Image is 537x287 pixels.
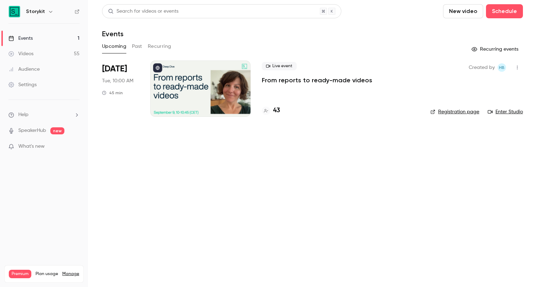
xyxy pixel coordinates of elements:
[262,62,297,70] span: Live event
[18,127,46,134] a: SpeakerHub
[430,108,479,115] a: Registration page
[273,106,280,115] h4: 43
[8,66,40,73] div: Audience
[50,127,64,134] span: new
[488,108,523,115] a: Enter Studio
[102,63,127,75] span: [DATE]
[108,8,178,15] div: Search for videos or events
[8,50,33,57] div: Videos
[148,41,171,52] button: Recurring
[8,81,37,88] div: Settings
[102,60,139,117] div: Sep 9 Tue, 10:00 AM (Europe/Stockholm)
[26,8,45,15] h6: Storykit
[486,4,523,18] button: Schedule
[262,106,280,115] a: 43
[262,76,372,84] a: From reports to ready-made videos
[499,63,505,72] span: HB
[18,143,45,150] span: What's new
[8,35,33,42] div: Events
[102,41,126,52] button: Upcoming
[9,6,20,17] img: Storykit
[62,271,79,277] a: Manage
[469,63,495,72] span: Created by
[36,271,58,277] span: Plan usage
[102,30,124,38] h1: Events
[443,4,483,18] button: New video
[18,111,29,119] span: Help
[102,90,123,96] div: 45 min
[468,44,523,55] button: Recurring events
[132,41,142,52] button: Past
[8,111,80,119] li: help-dropdown-opener
[9,270,31,278] span: Premium
[498,63,506,72] span: Heidi Bordal
[102,77,133,84] span: Tue, 10:00 AM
